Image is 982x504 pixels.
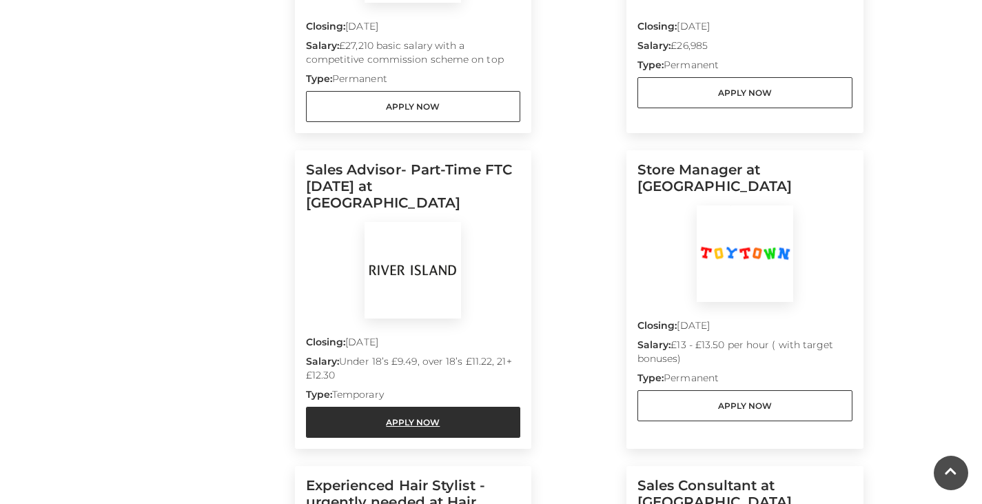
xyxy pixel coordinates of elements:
strong: Salary: [637,339,671,351]
p: Under 18’s £9.49, over 18’s £11.22, 21+ £12.30 [306,354,521,387]
p: Temporary [306,387,521,407]
p: [DATE] [306,335,521,354]
p: £26,985 [637,39,852,58]
strong: Type: [306,388,332,401]
p: [DATE] [637,319,852,338]
strong: Closing: [637,319,677,332]
a: Apply Now [306,407,521,438]
strong: Salary: [306,355,340,367]
h5: Store Manager at [GEOGRAPHIC_DATA] [637,161,852,205]
strong: Salary: [306,39,340,52]
a: Apply Now [306,91,521,122]
h5: Sales Advisor- Part-Time FTC [DATE] at [GEOGRAPHIC_DATA] [306,161,521,222]
p: Permanent [306,72,521,91]
p: Permanent [637,58,852,77]
strong: Type: [306,72,332,85]
p: Permanent [637,371,852,390]
p: £13 - £13.50 per hour ( with target bonuses) [637,338,852,371]
img: Toy Town [697,205,793,302]
strong: Type: [637,372,664,384]
strong: Closing: [306,20,346,32]
strong: Closing: [306,336,346,348]
strong: Type: [637,59,664,71]
p: [DATE] [306,19,521,39]
p: £27,210 basic salary with a competitive commission scheme on top [306,39,521,72]
p: [DATE] [637,19,852,39]
strong: Salary: [637,39,671,52]
strong: Closing: [637,20,677,32]
img: River Island [365,222,461,319]
a: Apply Now [637,390,852,421]
a: Apply Now [637,77,852,108]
